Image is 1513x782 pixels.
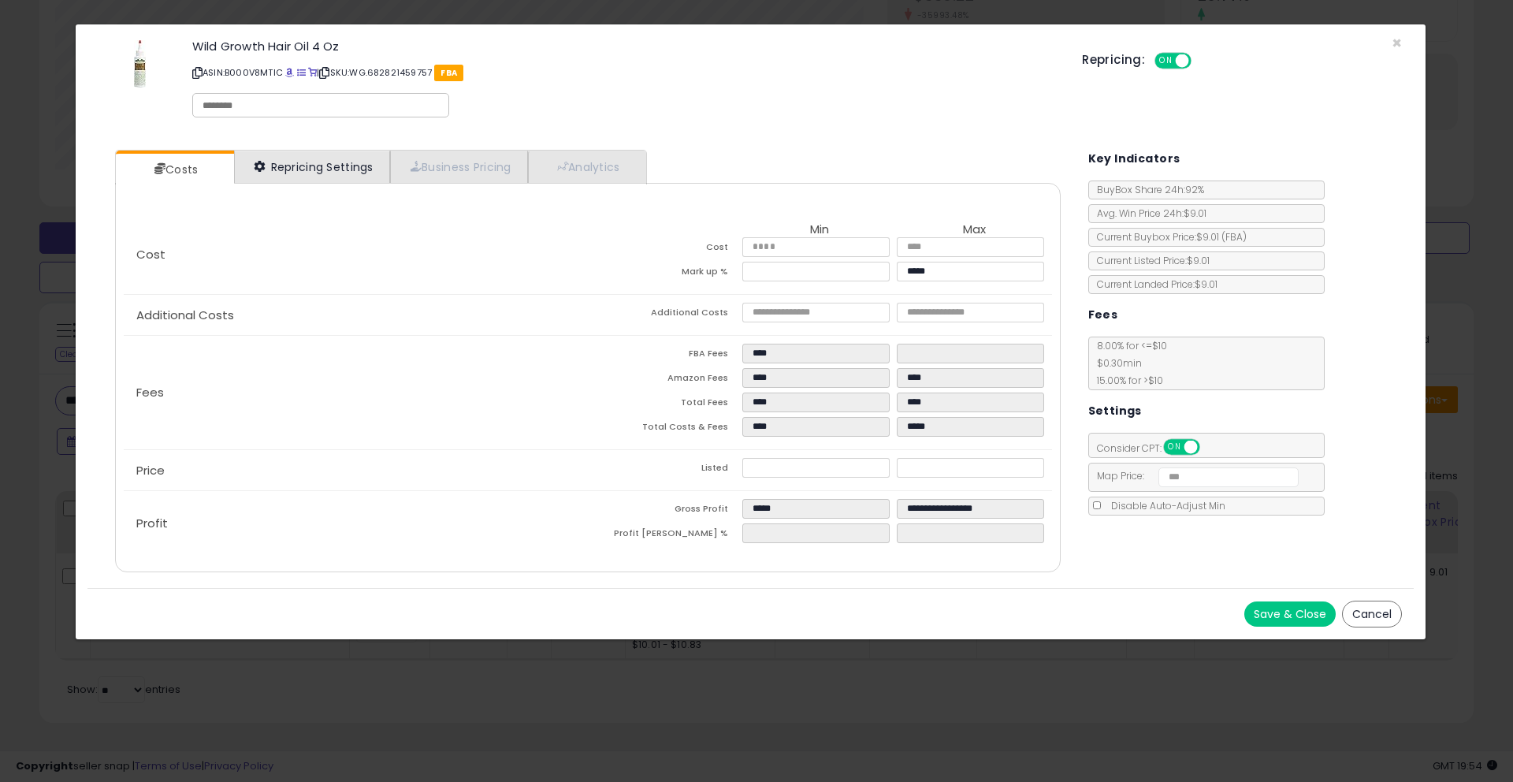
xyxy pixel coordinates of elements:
td: Profit [PERSON_NAME] % [588,523,742,548]
span: OFF [1189,54,1214,68]
td: Gross Profit [588,499,742,523]
p: Cost [124,248,588,261]
span: Current Buybox Price: [1089,230,1247,244]
a: BuyBox page [285,66,294,79]
td: Amazon Fees [588,368,742,393]
span: Map Price: [1089,469,1299,482]
a: Costs [116,154,232,185]
span: Disable Auto-Adjust Min [1103,499,1225,512]
p: Fees [124,386,588,399]
span: OFF [1197,441,1222,454]
td: Total Costs & Fees [588,417,742,441]
a: Your listing only [308,66,317,79]
p: ASIN: B000V8MTIC | SKU: WG.682821459757 [192,60,1058,85]
td: Total Fees [588,393,742,417]
h5: Repricing: [1082,54,1145,66]
a: All offer listings [297,66,306,79]
th: Min [742,223,897,237]
span: Consider CPT: [1089,441,1221,455]
span: 8.00 % for <= $10 [1089,339,1167,387]
a: Repricing Settings [234,151,390,183]
span: Avg. Win Price 24h: $9.01 [1089,207,1206,220]
td: Additional Costs [588,303,742,327]
span: 15.00 % for > $10 [1089,374,1163,387]
span: $9.01 [1196,230,1247,244]
p: Additional Costs [124,309,588,322]
span: × [1392,32,1402,54]
p: Profit [124,517,588,530]
h5: Key Indicators [1088,149,1180,169]
h3: Wild Growth Hair Oil 4 Oz [192,40,1058,52]
button: Save & Close [1244,601,1336,627]
td: FBA Fees [588,344,742,368]
td: Mark up % [588,262,742,286]
span: $0.30 min [1089,356,1142,370]
th: Max [897,223,1051,237]
img: 41Y-cvRBYHL._SL60_.jpg [134,40,146,88]
h5: Fees [1088,305,1118,325]
span: ON [1156,54,1176,68]
p: Price [124,464,588,477]
a: Business Pricing [390,151,528,183]
span: BuyBox Share 24h: 92% [1089,183,1204,196]
span: ( FBA ) [1221,230,1247,244]
span: FBA [434,65,463,81]
span: ON [1165,441,1184,454]
td: Listed [588,458,742,482]
td: Cost [588,237,742,262]
span: Current Landed Price: $9.01 [1089,277,1217,291]
button: Cancel [1342,601,1402,627]
a: Analytics [528,151,645,183]
span: Current Listed Price: $9.01 [1089,254,1210,267]
h5: Settings [1088,401,1142,421]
